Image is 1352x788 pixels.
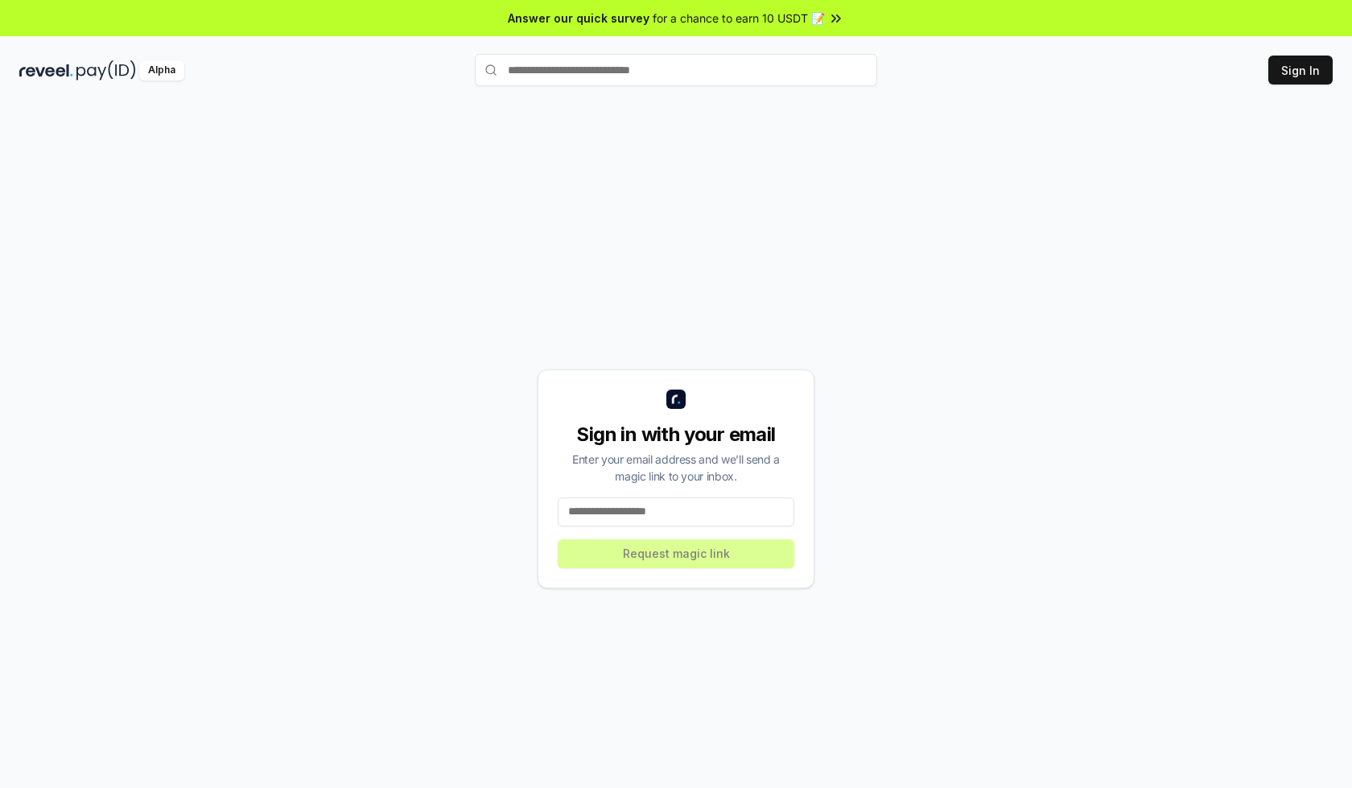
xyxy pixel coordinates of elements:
[558,451,794,485] div: Enter your email address and we’ll send a magic link to your inbox.
[558,422,794,448] div: Sign in with your email
[653,10,825,27] span: for a chance to earn 10 USDT 📝
[76,60,136,80] img: pay_id
[19,60,73,80] img: reveel_dark
[666,390,686,409] img: logo_small
[508,10,649,27] span: Answer our quick survey
[139,60,184,80] div: Alpha
[1268,56,1333,85] button: Sign In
